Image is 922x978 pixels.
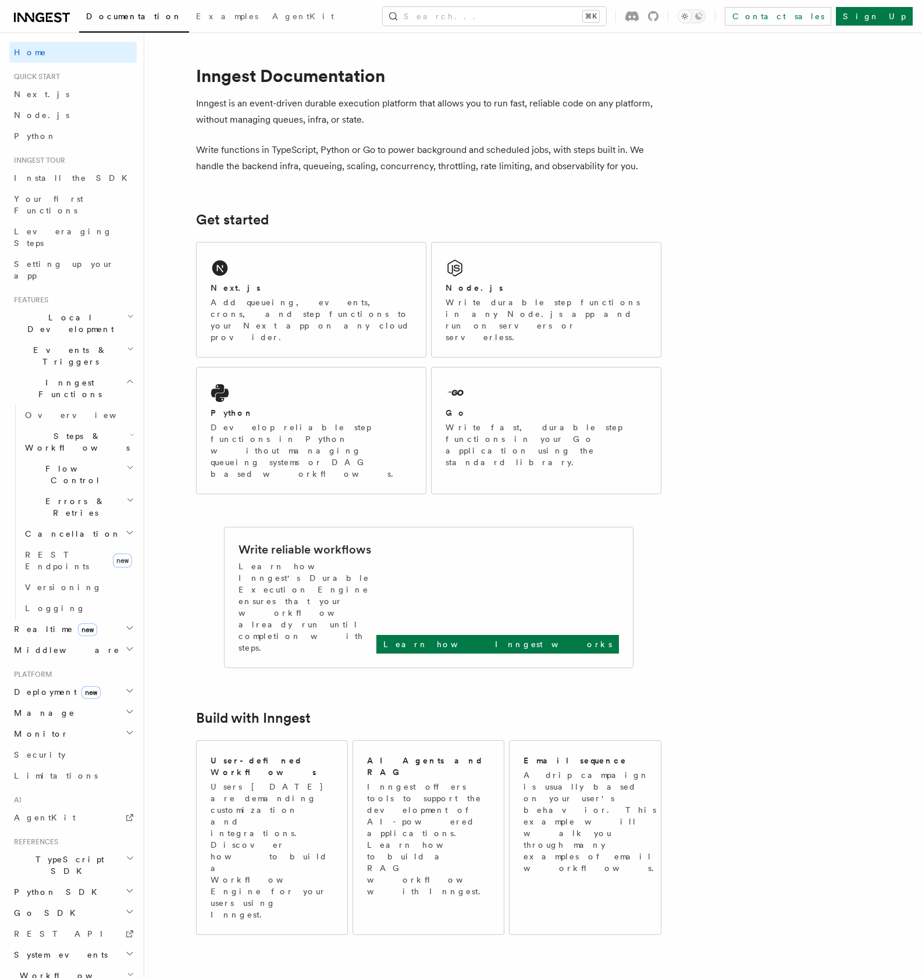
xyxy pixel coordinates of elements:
[678,9,706,23] button: Toggle dark mode
[25,604,86,613] span: Logging
[431,242,661,358] a: Node.jsWrite durable step functions in any Node.js app and run on servers or serverless.
[9,837,58,847] span: References
[211,755,333,778] h2: User-defined Workflows
[9,854,126,877] span: TypeScript SDK
[81,686,101,699] span: new
[353,740,504,935] a: AI Agents and RAGInngest offers tools to support the development of AI-powered applications. Lear...
[25,550,89,571] span: REST Endpoints
[446,407,467,419] h2: Go
[9,744,137,765] a: Security
[79,3,189,33] a: Documentation
[9,377,126,400] span: Inngest Functions
[9,949,108,961] span: System events
[196,95,661,128] p: Inngest is an event-driven durable execution platform that allows you to run fast, reliable code ...
[9,886,104,898] span: Python SDK
[9,221,137,254] a: Leveraging Steps
[9,644,120,656] span: Middleware
[9,681,137,702] button: Deploymentnew
[78,623,97,636] span: new
[9,723,137,744] button: Monitor
[211,781,333,920] p: Users [DATE] are demanding customization and integrations. Discover how to build a Workflow Engin...
[196,242,426,358] a: Next.jsAdd queueing, events, crons, and step functions to your Next app on any cloud provider.
[524,769,661,874] p: A drip campaign is usually based on your user's behavior. This example will walk you through many...
[211,297,412,343] p: Add queueing, events, crons, and step functions to your Next app on any cloud provider.
[9,405,137,619] div: Inngest Functions
[211,407,254,419] h2: Python
[383,638,612,650] p: Learn how Inngest works
[211,282,261,294] h2: Next.js
[14,227,112,248] span: Leveraging Steps
[14,771,98,780] span: Limitations
[14,173,134,183] span: Install the SDK
[20,458,137,491] button: Flow Control
[9,795,22,805] span: AI
[383,7,606,26] button: Search...⌘K
[14,259,114,280] span: Setting up your app
[9,765,137,786] a: Limitations
[14,813,76,822] span: AgentKit
[25,583,102,592] span: Versioning
[196,710,311,726] a: Build with Inngest
[9,105,137,126] a: Node.js
[189,3,265,31] a: Examples
[9,372,137,405] button: Inngest Functions
[9,340,137,372] button: Events & Triggers
[196,212,269,228] a: Get started
[9,923,137,944] a: REST API
[14,47,47,58] span: Home
[9,72,60,81] span: Quick start
[431,367,661,494] a: GoWrite fast, durable step functions in your Go application using the standard library.
[196,367,426,494] a: PythonDevelop reliable step functions in Python without managing queueing systems or DAG based wo...
[196,740,348,935] a: User-defined WorkflowsUsers [DATE] are demanding customization and integrations. Discover how to ...
[446,282,503,294] h2: Node.js
[367,781,492,897] p: Inngest offers tools to support the development of AI-powered applications. Learn how to build a ...
[9,312,127,335] span: Local Development
[238,541,371,558] h2: Write reliable workflows
[9,707,75,719] span: Manage
[9,623,97,635] span: Realtime
[9,849,137,881] button: TypeScript SDK
[9,686,101,698] span: Deployment
[238,561,376,654] p: Learn how Inngest's Durable Execution Engine ensures that your workflow already run until complet...
[9,307,137,340] button: Local Development
[265,3,341,31] a: AgentKit
[113,554,132,567] span: new
[9,42,137,63] a: Home
[20,523,137,544] button: Cancellation
[20,463,126,486] span: Flow Control
[9,807,137,828] a: AgentKit
[86,12,182,21] span: Documentation
[211,422,412,480] p: Develop reliable step functions in Python without managing queueing systems or DAG based workflows.
[9,126,137,147] a: Python
[20,491,137,523] button: Errors & Retries
[9,84,137,105] a: Next.js
[9,254,137,286] a: Setting up your app
[25,411,145,420] span: Overview
[9,902,137,923] button: Go SDK
[9,188,137,221] a: Your first Functions
[376,635,619,654] a: Learn how Inngest works
[20,405,137,426] a: Overview
[9,702,137,723] button: Manage
[446,422,647,468] p: Write fast, durable step functions in your Go application using the standard library.
[9,167,137,188] a: Install the SDK
[20,528,121,540] span: Cancellation
[20,426,137,458] button: Steps & Workflows
[725,7,831,26] a: Contact sales
[14,750,66,759] span: Security
[20,577,137,598] a: Versioning
[446,297,647,343] p: Write durable step functions in any Node.js app and run on servers or serverless.
[20,598,137,619] a: Logging
[9,907,83,919] span: Go SDK
[14,90,69,99] span: Next.js
[9,728,69,740] span: Monitor
[9,619,137,640] button: Realtimenew
[9,156,65,165] span: Inngest tour
[9,944,137,965] button: System events
[14,131,56,141] span: Python
[9,640,137,661] button: Middleware
[9,295,48,305] span: Features
[9,344,127,367] span: Events & Triggers
[9,670,52,679] span: Platform
[14,194,83,215] span: Your first Functions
